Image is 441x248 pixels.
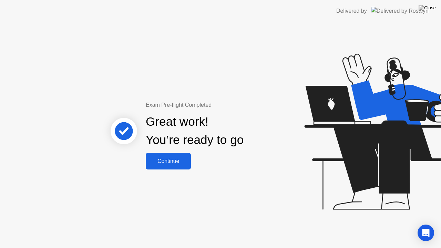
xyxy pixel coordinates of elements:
button: Continue [146,153,191,169]
div: Great work! You’re ready to go [146,113,244,149]
div: Open Intercom Messenger [418,225,434,241]
img: Delivered by Rosalyn [371,7,429,15]
div: Exam Pre-flight Completed [146,101,288,109]
div: Continue [148,158,189,164]
div: Delivered by [336,7,367,15]
img: Close [419,5,436,11]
